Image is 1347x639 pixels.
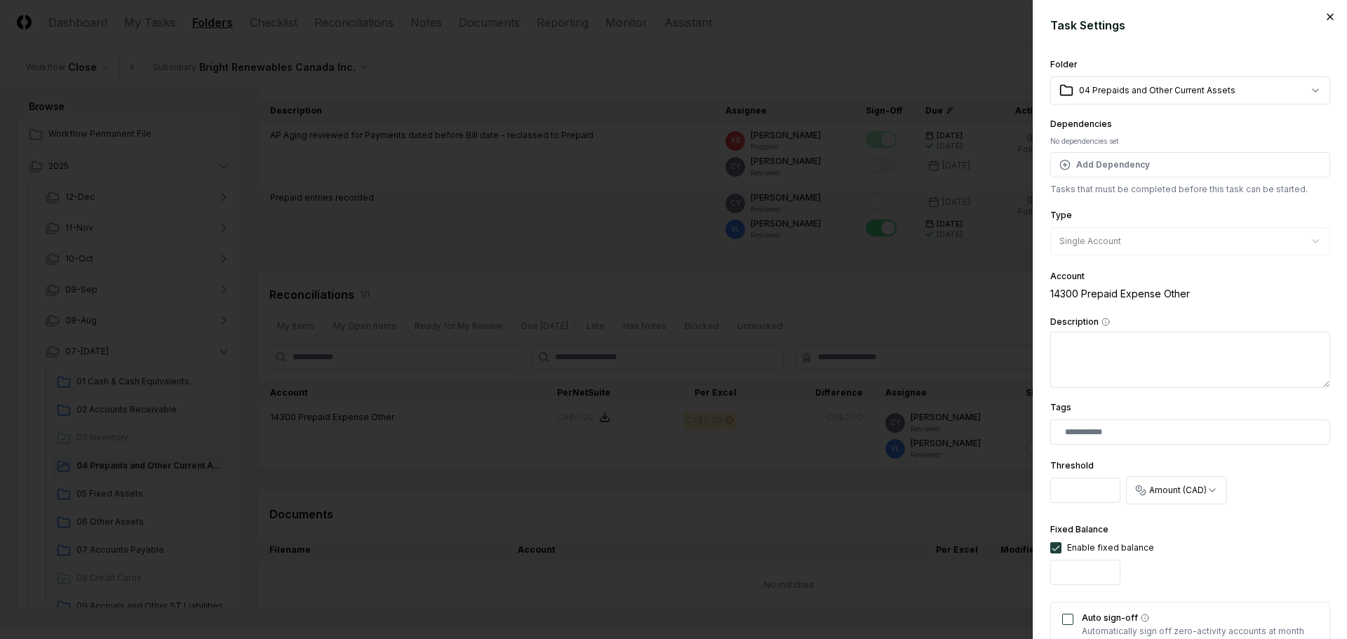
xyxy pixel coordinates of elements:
button: Add Dependency [1050,152,1330,177]
label: Threshold [1050,460,1094,471]
div: Account [1050,272,1330,281]
div: 14300 Prepaid Expense Other [1050,286,1330,301]
p: Tasks that must be completed before this task can be started. [1050,183,1330,196]
div: No dependencies set [1050,136,1330,147]
div: Enable fixed balance [1067,542,1154,554]
label: Fixed Balance [1050,524,1108,534]
label: Auto sign-off [1082,614,1318,622]
label: Type [1050,210,1072,220]
button: Description [1101,318,1110,326]
label: Description [1050,318,1330,326]
label: Dependencies [1050,119,1112,129]
label: Tags [1050,402,1071,412]
label: Folder [1050,59,1078,69]
h2: Task Settings [1050,17,1330,34]
button: Auto sign-off [1141,614,1149,622]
